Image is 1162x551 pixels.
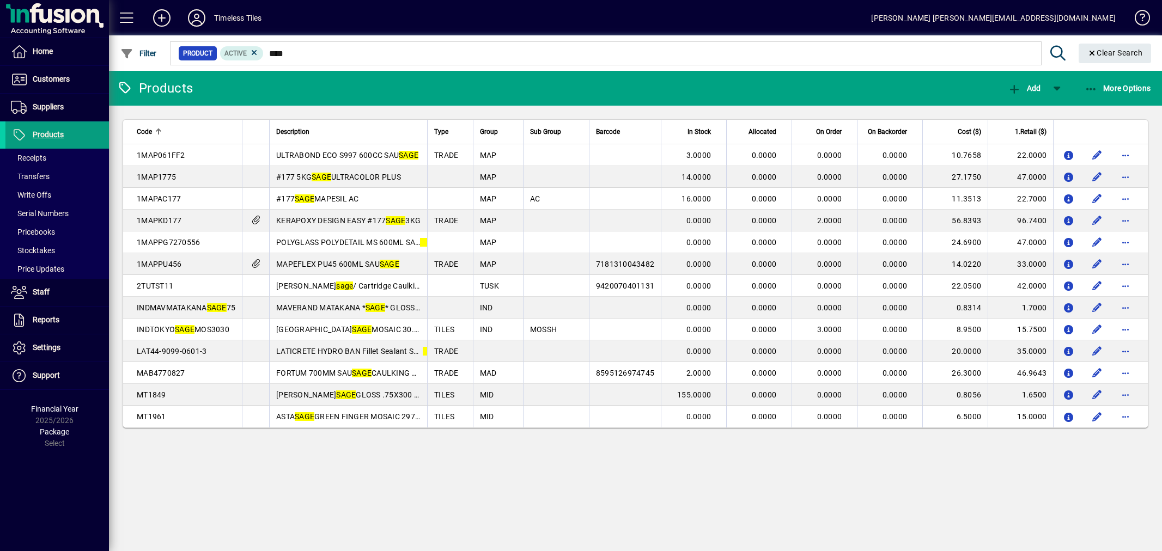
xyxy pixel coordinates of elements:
span: Code [137,126,152,138]
span: 0.0000 [817,151,842,160]
span: MAP [480,173,497,181]
span: 0.0000 [686,260,711,268]
em: SAGE [386,216,405,225]
span: 0.0000 [883,412,908,421]
button: Edit [1088,146,1106,164]
em: SAGE [399,151,418,160]
span: 155.0000 [677,390,711,399]
em: sage [423,347,440,356]
span: INDMAVMATAKANA 75 [137,303,235,312]
span: #177 MAPESIL AC [276,194,359,203]
button: More options [1117,386,1134,403]
span: Customers [33,75,70,83]
span: TRADE [434,216,458,225]
span: MID [480,412,494,421]
span: Write Offs [11,191,51,199]
span: Suppliers [33,102,64,111]
td: 1.7000 [988,297,1053,319]
div: Timeless Tiles [214,9,261,27]
span: Serial Numbers [11,209,69,218]
em: SAGE [175,325,194,334]
span: 1.Retail ($) [1015,126,1047,138]
span: ULTRABOND ECO S997 600CC SAU [276,151,418,160]
span: 0.0000 [752,412,777,421]
span: 0.0000 [686,325,711,334]
span: Stocktakes [11,246,55,255]
span: 0.0000 [752,238,777,247]
span: 9420070401131 [596,281,654,290]
em: SAGE [352,369,372,377]
div: On Backorder [864,126,917,138]
button: Edit [1088,168,1106,186]
a: Transfers [5,167,109,186]
span: LAT44-9099-0601-3 [137,347,206,356]
a: Settings [5,334,109,362]
span: IND [480,325,493,334]
a: Receipts [5,149,109,167]
span: 1MAPKD177 [137,216,181,225]
button: More options [1117,364,1134,382]
em: SAGE [352,325,372,334]
em: SAGE [312,173,331,181]
div: Products [117,79,193,97]
a: Suppliers [5,94,109,121]
div: Barcode [596,126,654,138]
a: Knowledge Base [1127,2,1148,38]
a: Reports [5,307,109,334]
span: Filter [120,49,157,58]
button: More options [1117,212,1134,229]
span: 0.0000 [883,369,908,377]
div: On Order [799,126,851,138]
td: 42.0000 [988,275,1053,297]
a: Support [5,362,109,389]
button: Edit [1088,234,1106,251]
td: 47.0000 [988,231,1053,253]
span: 0.0000 [817,238,842,247]
span: Receipts [11,154,46,162]
button: More options [1117,277,1134,295]
td: 15.0000 [988,406,1053,427]
div: Type [434,126,466,138]
span: TRADE [434,347,458,356]
span: On Order [816,126,842,138]
span: 0.0000 [752,390,777,399]
span: 0.0000 [817,303,842,312]
a: Serial Numbers [5,204,109,223]
span: 0.0000 [817,281,842,290]
span: 0.0000 [686,238,711,247]
button: Edit [1088,321,1106,338]
button: Edit [1088,212,1106,229]
td: 0.8056 [922,384,988,406]
td: 56.8393 [922,210,988,231]
span: 1MAP061FF2 [137,151,185,160]
button: Add [144,8,179,28]
span: 0.0000 [817,369,842,377]
span: 0.0000 [752,173,777,181]
span: 1MAPAC177 [137,194,181,203]
span: POLYGLASS POLYDETAIL MS 600ML SAU [276,238,440,247]
td: 11.3513 [922,188,988,210]
span: 1MAPPU456 [137,260,181,268]
span: 0.0000 [752,260,777,268]
span: 0.0000 [883,281,908,290]
td: 27.1750 [922,166,988,188]
span: Sub Group [530,126,561,138]
span: 0.0000 [752,194,777,203]
button: More options [1117,321,1134,338]
span: MAVERAND MATAKANA * * GLOSS 75 X 300 = PIECES [276,303,482,312]
a: Pricebooks [5,223,109,241]
span: LATICRETE HYDRO BAN Fillet Sealant Sau 600ML [276,347,464,356]
span: TRADE [434,151,458,160]
em: SAGE [380,260,399,268]
span: 2TUTST11 [137,281,173,290]
span: 0.0000 [752,347,777,356]
em: SAGE [207,303,227,312]
span: 3.0000 [686,151,711,160]
span: Description [276,126,309,138]
td: 10.7658 [922,144,988,166]
span: Staff [33,287,50,296]
button: More options [1117,342,1134,360]
span: Price Updates [11,265,64,273]
span: 7181310043482 [596,260,654,268]
span: 3.0000 [817,325,842,334]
